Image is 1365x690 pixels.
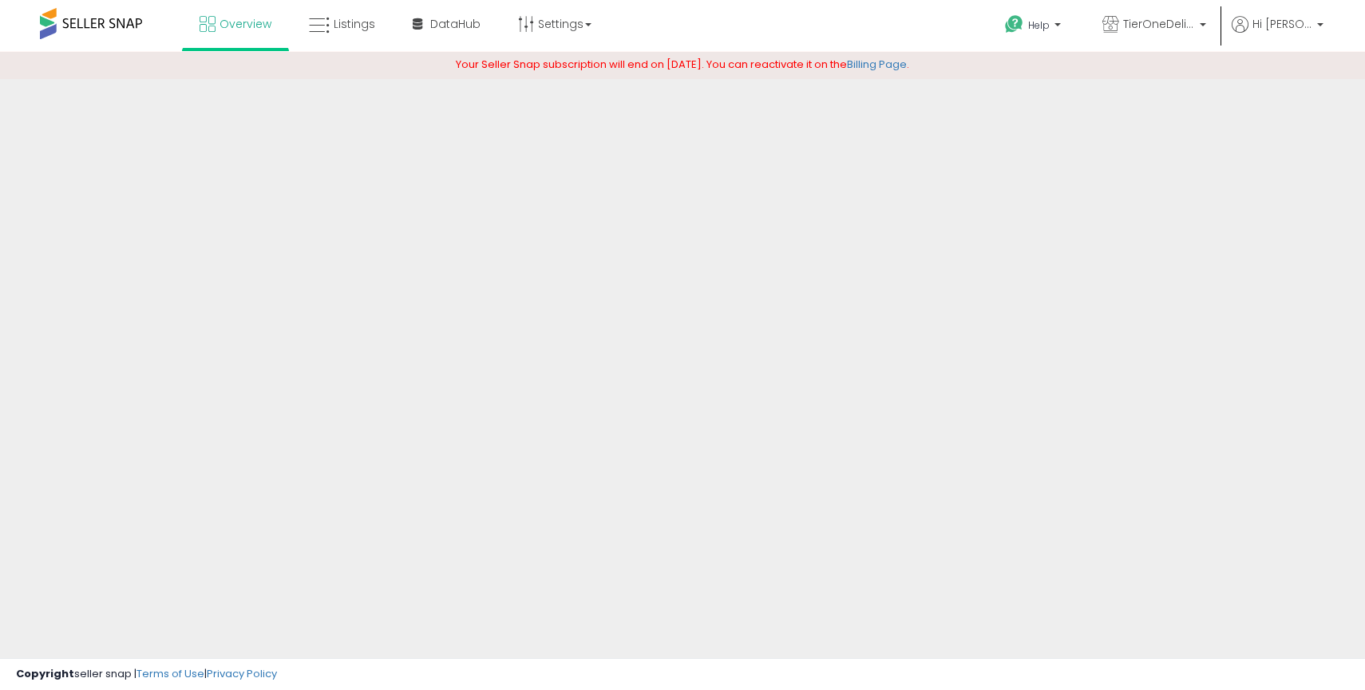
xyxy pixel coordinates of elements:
div: seller snap | | [16,667,277,682]
a: Terms of Use [136,666,204,681]
strong: Copyright [16,666,74,681]
span: TierOneDelievery [1123,16,1195,32]
i: Get Help [1004,14,1024,34]
span: Your Seller Snap subscription will end on [DATE]. You can reactivate it on the . [456,57,909,72]
a: Billing Page [847,57,907,72]
span: Help [1028,18,1050,32]
span: Hi [PERSON_NAME] [1252,16,1312,32]
a: Hi [PERSON_NAME] [1232,16,1323,52]
span: DataHub [430,16,481,32]
span: Listings [334,16,375,32]
a: Help [992,2,1077,52]
a: Privacy Policy [207,666,277,681]
span: Overview [220,16,271,32]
